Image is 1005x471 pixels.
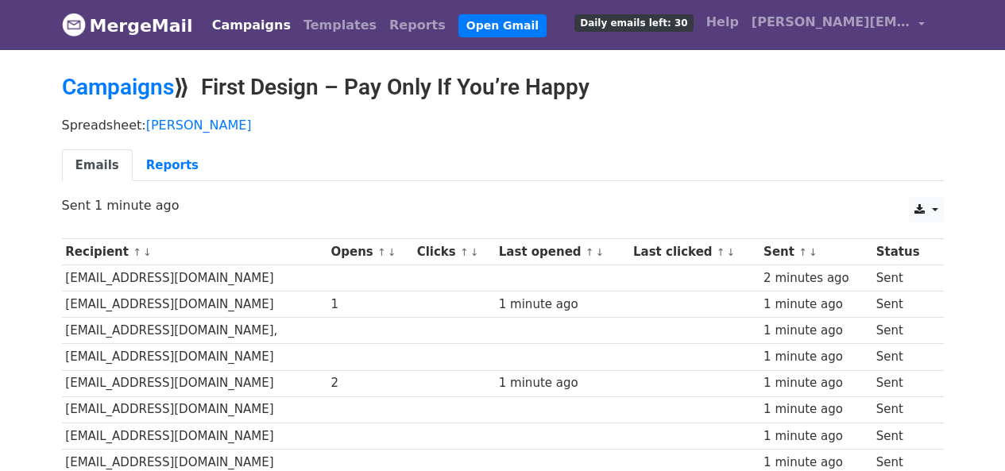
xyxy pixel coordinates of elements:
[327,239,413,265] th: Opens
[388,246,396,258] a: ↓
[62,318,327,344] td: [EMAIL_ADDRESS][DOMAIN_NAME],
[629,239,760,265] th: Last clicked
[143,246,152,258] a: ↓
[872,370,934,396] td: Sent
[872,291,934,318] td: Sent
[872,265,934,291] td: Sent
[809,246,818,258] a: ↓
[206,10,297,41] a: Campaigns
[872,344,934,370] td: Sent
[62,239,327,265] th: Recipient
[763,295,868,314] div: 1 minute ago
[872,423,934,449] td: Sent
[62,423,327,449] td: [EMAIL_ADDRESS][DOMAIN_NAME]
[596,246,605,258] a: ↓
[470,246,479,258] a: ↓
[798,246,807,258] a: ↑
[62,291,327,318] td: [EMAIL_ADDRESS][DOMAIN_NAME]
[727,246,736,258] a: ↓
[377,246,386,258] a: ↑
[62,74,174,100] a: Campaigns
[872,318,934,344] td: Sent
[700,6,745,38] a: Help
[62,117,944,133] p: Spreadsheet:
[62,13,86,37] img: MergeMail logo
[763,348,868,366] div: 1 minute ago
[62,396,327,423] td: [EMAIL_ADDRESS][DOMAIN_NAME]
[763,374,868,392] div: 1 minute ago
[763,269,868,288] div: 2 minutes ago
[458,14,547,37] a: Open Gmail
[872,396,934,423] td: Sent
[297,10,383,41] a: Templates
[872,239,934,265] th: Status
[763,322,868,340] div: 1 minute ago
[383,10,452,41] a: Reports
[62,9,193,42] a: MergeMail
[586,246,594,258] a: ↑
[499,374,626,392] div: 1 minute ago
[62,197,944,214] p: Sent 1 minute ago
[745,6,931,44] a: [PERSON_NAME][EMAIL_ADDRESS][DOMAIN_NAME]
[62,149,133,182] a: Emails
[495,239,629,265] th: Last opened
[752,13,910,32] span: [PERSON_NAME][EMAIL_ADDRESS][DOMAIN_NAME]
[568,6,699,38] a: Daily emails left: 30
[62,344,327,370] td: [EMAIL_ADDRESS][DOMAIN_NAME]
[133,149,212,182] a: Reports
[763,427,868,446] div: 1 minute ago
[760,239,872,265] th: Sent
[331,295,410,314] div: 1
[574,14,693,32] span: Daily emails left: 30
[133,246,141,258] a: ↑
[763,400,868,419] div: 1 minute ago
[331,374,410,392] div: 2
[146,118,252,133] a: [PERSON_NAME]
[62,370,327,396] td: [EMAIL_ADDRESS][DOMAIN_NAME]
[62,74,944,101] h2: ⟫ First Design – Pay Only If You’re Happy
[499,295,626,314] div: 1 minute ago
[62,265,327,291] td: [EMAIL_ADDRESS][DOMAIN_NAME]
[460,246,469,258] a: ↑
[717,246,725,258] a: ↑
[413,239,495,265] th: Clicks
